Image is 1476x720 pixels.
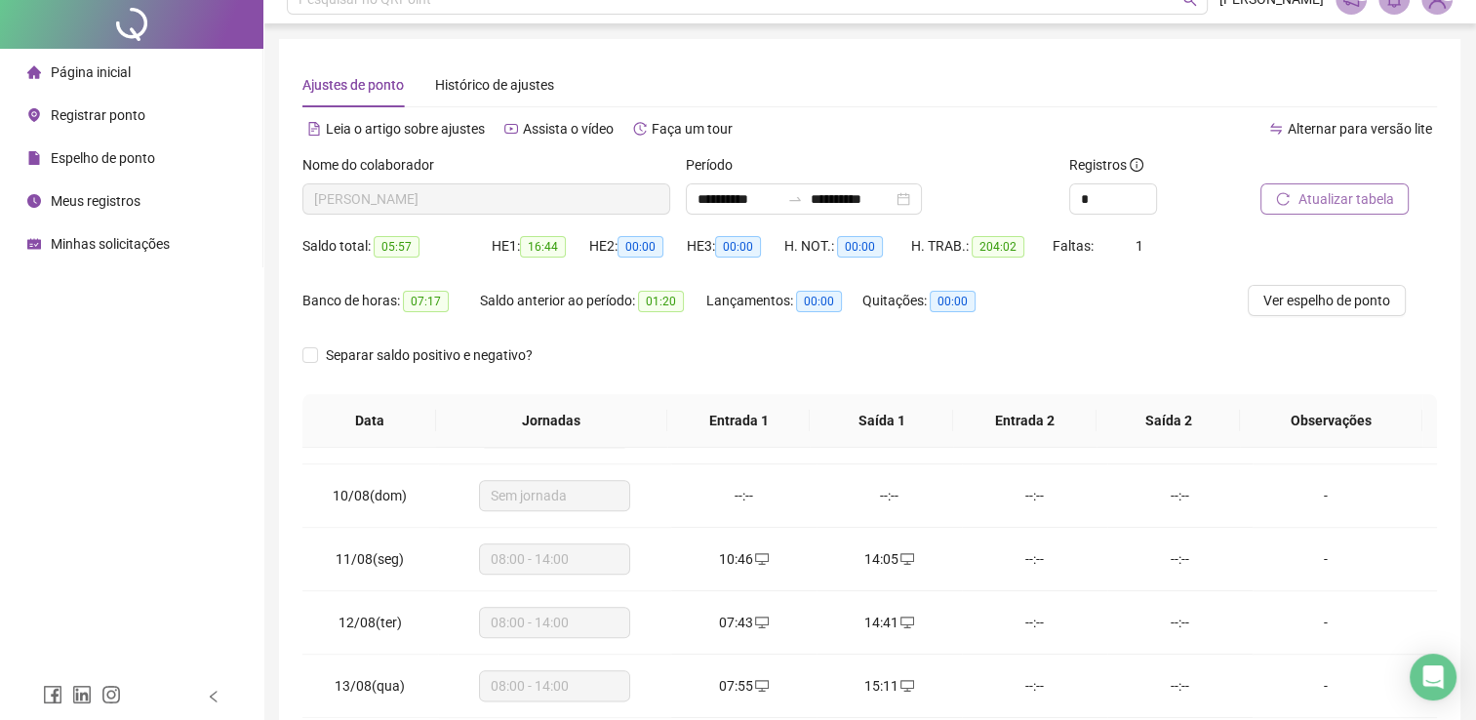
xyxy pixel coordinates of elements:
[436,394,667,448] th: Jornadas
[898,616,914,629] span: desktop
[326,121,485,137] span: Leia o artigo sobre ajustes
[753,679,769,693] span: desktop
[667,394,811,448] th: Entrada 1
[686,154,745,176] label: Período
[1130,158,1143,172] span: info-circle
[314,184,658,214] span: EDUARDA SANTANA DE LIMA
[520,236,566,258] span: 16:44
[51,107,145,123] span: Registrar ponto
[862,290,1004,312] div: Quitações:
[523,121,614,137] span: Assista o vídeo
[687,612,801,633] div: 07:43
[832,548,946,570] div: 14:05
[302,77,404,93] span: Ajustes de ponto
[1123,485,1237,506] div: --:--
[27,194,41,208] span: clock-circle
[977,675,1092,697] div: --:--
[27,65,41,79] span: home
[403,291,449,312] span: 07:17
[1297,188,1393,210] span: Atualizar tabela
[1123,548,1237,570] div: --:--
[51,236,170,252] span: Minhas solicitações
[638,291,684,312] span: 01:20
[1097,394,1240,448] th: Saída 2
[706,290,862,312] div: Lançamentos:
[977,612,1092,633] div: --:--
[1268,548,1383,570] div: -
[51,193,140,209] span: Meus registros
[687,485,801,506] div: --:--
[318,344,540,366] span: Separar saldo positivo e negativo?
[687,548,801,570] div: 10:46
[335,678,405,694] span: 13/08(qua)
[491,481,618,510] span: Sem jornada
[1248,285,1406,316] button: Ver espelho de ponto
[1069,154,1143,176] span: Registros
[911,235,1053,258] div: H. TRAB.:
[207,690,220,703] span: left
[302,290,480,312] div: Banco de horas:
[715,236,761,258] span: 00:00
[1268,612,1383,633] div: -
[27,151,41,165] span: file
[302,235,492,258] div: Saldo total:
[1268,485,1383,506] div: -
[374,236,419,258] span: 05:57
[51,150,155,166] span: Espelho de ponto
[1288,121,1432,137] span: Alternar para versão lite
[307,122,321,136] span: file-text
[1260,183,1409,215] button: Atualizar tabela
[652,121,733,137] span: Faça um tour
[898,679,914,693] span: desktop
[972,236,1024,258] span: 204:02
[72,685,92,704] span: linkedin
[1123,675,1237,697] div: --:--
[27,237,41,251] span: schedule
[504,122,518,136] span: youtube
[589,235,687,258] div: HE 2:
[101,685,121,704] span: instagram
[832,485,946,506] div: --:--
[687,675,801,697] div: 07:55
[491,608,618,637] span: 08:00 - 14:00
[1269,122,1283,136] span: swap
[43,685,62,704] span: facebook
[51,64,131,80] span: Página inicial
[832,612,946,633] div: 14:41
[1410,654,1456,700] div: Open Intercom Messenger
[492,235,589,258] div: HE 1:
[753,616,769,629] span: desktop
[1053,238,1097,254] span: Faltas:
[1136,238,1143,254] span: 1
[1123,612,1237,633] div: --:--
[930,291,976,312] span: 00:00
[784,235,911,258] div: H. NOT.:
[687,235,784,258] div: HE 3:
[787,191,803,207] span: swap-right
[953,394,1097,448] th: Entrada 2
[837,236,883,258] span: 00:00
[1240,394,1422,448] th: Observações
[491,544,618,574] span: 08:00 - 14:00
[618,236,663,258] span: 00:00
[336,551,404,567] span: 11/08(seg)
[832,675,946,697] div: 15:11
[633,122,647,136] span: history
[339,615,402,630] span: 12/08(ter)
[435,77,554,93] span: Histórico de ajustes
[977,548,1092,570] div: --:--
[753,552,769,566] span: desktop
[1268,675,1383,697] div: -
[810,394,953,448] th: Saída 1
[977,485,1092,506] div: --:--
[480,290,706,312] div: Saldo anterior ao período:
[796,291,842,312] span: 00:00
[491,671,618,700] span: 08:00 - 14:00
[1263,290,1390,311] span: Ver espelho de ponto
[302,394,436,448] th: Data
[898,552,914,566] span: desktop
[302,154,447,176] label: Nome do colaborador
[787,191,803,207] span: to
[27,108,41,122] span: environment
[1276,192,1290,206] span: reload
